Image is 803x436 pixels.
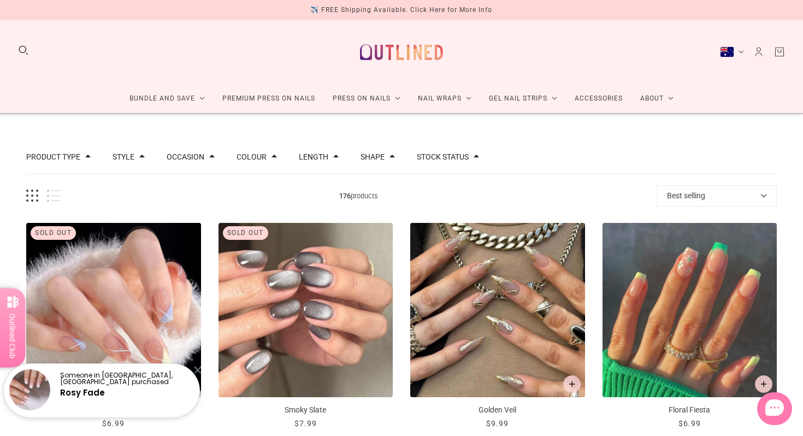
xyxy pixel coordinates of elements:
p: Smoky Slate [219,404,393,416]
button: Filter by Length [299,153,328,161]
button: Search [17,44,29,56]
span: $9.99 [486,419,509,428]
a: Bundle and Save [121,84,214,113]
p: Golden Veil [410,404,585,416]
a: Outlined [353,29,450,75]
a: Golden Veil [410,223,585,430]
p: Floral Fiesta [603,404,777,416]
button: Filter by Product Type [26,153,80,161]
a: Cart [774,46,786,58]
a: Nail Wraps [409,84,480,113]
button: Filter by Style [113,153,134,161]
a: About [631,84,682,113]
button: Filter by Stock status [417,153,469,161]
span: $6.99 [102,419,125,428]
a: Accessories [566,84,631,113]
button: Grid view [26,190,38,202]
a: Paintbox [26,223,201,430]
button: Filter by Shape [361,153,385,161]
button: List view [47,190,61,202]
span: products [61,190,657,202]
span: $6.99 [678,419,701,428]
div: Sold out [31,226,76,240]
button: Filter by Colour [237,153,267,161]
a: Rosy Fade [60,387,105,398]
a: Account [753,46,765,58]
div: ✈️ FREE Shipping Available. Click Here for More Info [310,4,492,16]
button: Best selling [657,185,777,207]
a: Gel Nail Strips [480,84,566,113]
a: Smoky Slate [219,223,393,430]
a: Premium Press On Nails [214,84,324,113]
span: $7.99 [294,419,317,428]
a: Press On Nails [324,84,409,113]
button: Australia [720,46,744,57]
a: Floral Fiesta [603,223,777,430]
p: Someone in [GEOGRAPHIC_DATA], [GEOGRAPHIC_DATA] purchased [60,372,190,385]
button: Filter by Occasion [167,153,204,161]
div: Sold out [223,226,268,240]
button: Add to cart [755,375,772,393]
b: 176 [339,192,351,200]
button: Add to cart [563,375,581,393]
